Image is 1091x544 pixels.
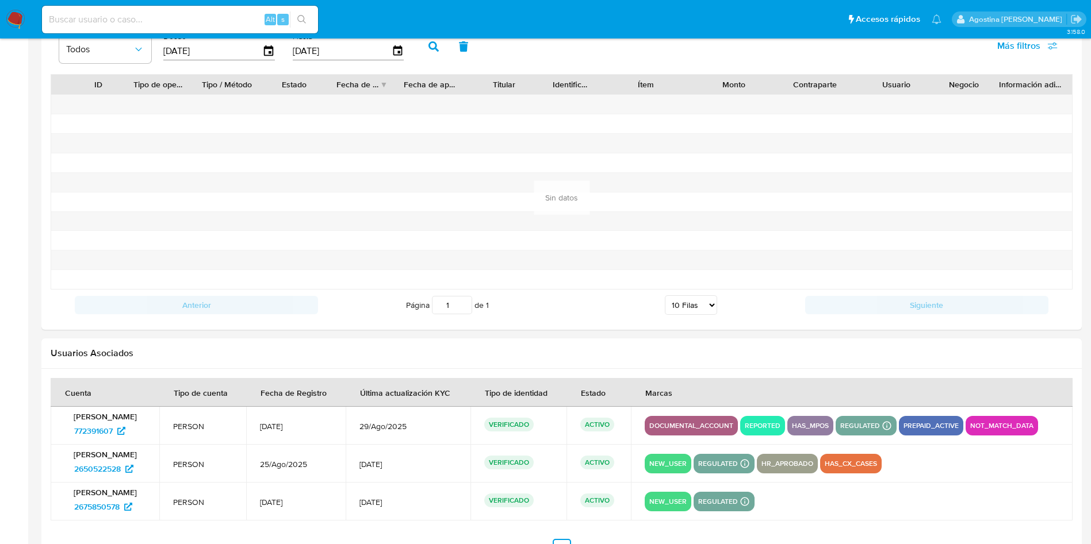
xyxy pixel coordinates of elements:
h2: Usuarios Asociados [51,348,1073,359]
span: s [281,14,285,25]
span: Alt [266,14,275,25]
p: agostina.faruolo@mercadolibre.com [969,14,1066,25]
a: Notificaciones [932,14,941,24]
input: Buscar usuario o caso... [42,12,318,27]
a: Salir [1070,13,1082,25]
button: search-icon [290,11,313,28]
span: Accesos rápidos [856,13,920,25]
span: 3.158.0 [1067,27,1085,36]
